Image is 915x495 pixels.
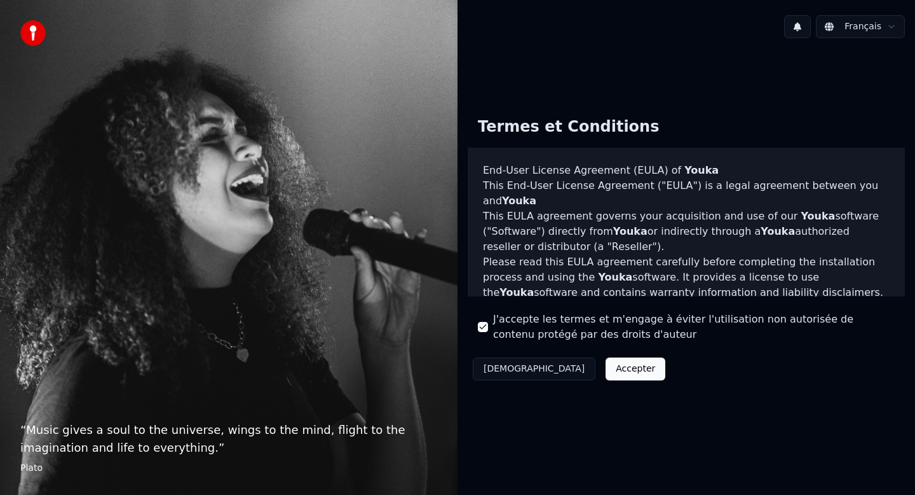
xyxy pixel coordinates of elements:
[499,286,534,298] span: Youka
[483,178,890,209] p: This End-User License Agreement ("EULA") is a legal agreement between you and
[502,195,536,207] span: Youka
[801,210,835,222] span: Youka
[473,358,595,380] button: [DEMOGRAPHIC_DATA]
[598,271,632,283] span: Youka
[20,462,437,475] footer: Plato
[613,225,647,237] span: Youka
[483,254,890,300] p: Please read this EULA agreement carefully before completing the installation process and using th...
[20,20,46,46] img: youka
[684,164,719,176] span: Youka
[606,358,665,380] button: Accepter
[483,163,890,178] h3: End-User License Agreement (EULA) of
[20,421,437,457] p: “ Music gives a soul to the universe, wings to the mind, flight to the imagination and life to ev...
[493,312,895,342] label: J'accepte les termes et m'engage à éviter l'utilisation non autorisée de contenu protégé par des ...
[761,225,795,237] span: Youka
[468,107,669,148] div: Termes et Conditions
[483,209,890,254] p: This EULA agreement governs your acquisition and use of our software ("Software") directly from o...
